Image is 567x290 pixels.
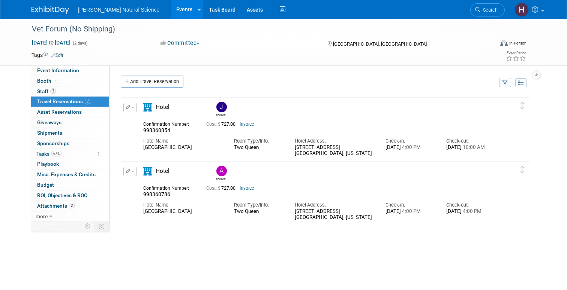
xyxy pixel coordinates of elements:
[234,202,283,208] div: Room Type/Info:
[29,22,484,36] div: Vet Forum (No Shipping)
[143,127,170,133] span: 998360854
[37,67,79,73] span: Event Information
[520,166,524,174] i: Click and drag to move item
[31,76,109,86] a: Booth
[69,203,75,208] span: 2
[31,211,109,222] a: more
[214,166,228,180] div: Alex Van Beek
[500,40,508,46] img: Format-Inperson.png
[31,190,109,201] a: ROI, Objectives & ROO
[37,182,54,188] span: Budget
[385,138,435,144] div: Check-in:
[31,65,109,76] a: Event Information
[143,183,195,191] div: Confirmation Number:
[401,144,421,150] span: 4:00 PM
[31,159,109,169] a: Playbook
[446,202,496,208] div: Check-out:
[31,107,109,117] a: Asset Reservations
[37,78,60,84] span: Booth
[31,201,109,211] a: Attachments2
[143,191,170,197] span: 998360786
[143,208,223,215] div: [GEOGRAPHIC_DATA]
[462,208,481,214] span: 4:00 PM
[31,170,109,180] a: Misc. Expenses & Credits
[31,86,109,97] a: Staff3
[234,138,283,144] div: Room Type/Info:
[514,3,529,17] img: Halle Fick
[156,104,169,110] span: Hotel
[37,192,87,198] span: ROI, Objectives & ROO
[158,39,202,47] button: Committed
[446,144,496,151] div: [DATE]
[94,222,109,231] td: Toggle Event Tabs
[295,138,374,144] div: Hotel Address:
[401,208,421,214] span: 4:00 PM
[121,76,183,88] a: Add Travel Reservation
[37,203,75,209] span: Attachments
[295,202,374,208] div: Hotel Address:
[385,144,435,151] div: [DATE]
[37,130,62,136] span: Shipments
[31,117,109,128] a: Giveaways
[446,138,496,144] div: Check-out:
[206,122,221,127] span: Cost: $
[37,171,96,177] span: Misc. Expenses & Credits
[31,138,109,149] a: Sponsorships
[37,88,56,94] span: Staff
[234,208,283,214] div: Two Queen
[37,98,90,104] span: Travel Reservations
[214,102,228,116] div: Justin Puffer
[509,40,526,46] div: In-Person
[506,51,526,55] div: Event Rating
[31,6,69,14] img: ExhibitDay
[240,122,254,127] a: Invoice
[520,102,524,110] i: Click and drag to move item
[85,99,90,104] span: 2
[37,109,82,115] span: Asset Reservations
[31,97,109,107] a: Travel Reservations2
[36,213,48,219] span: more
[480,7,498,13] span: Search
[50,88,56,94] span: 3
[48,40,55,46] span: to
[31,51,63,59] td: Tags
[333,41,427,47] span: [GEOGRAPHIC_DATA], [GEOGRAPHIC_DATA]
[206,122,238,127] span: 727.00
[216,166,227,176] img: Alex Van Beek
[72,41,88,46] span: (2 days)
[31,128,109,138] a: Shipments
[143,202,223,208] div: Hotel Name:
[143,119,195,127] div: Confirmation Number:
[37,140,69,146] span: Sponsorships
[81,222,94,231] td: Personalize Event Tab Strip
[37,161,59,167] span: Playbook
[234,144,283,150] div: Two Queen
[462,144,485,150] span: 10:00 AM
[143,167,152,175] i: Hotel
[143,103,152,112] i: Hotel
[453,39,526,50] div: Event Format
[216,112,226,116] div: Justin Puffer
[31,39,71,46] span: [DATE] [DATE]
[143,144,223,151] div: [GEOGRAPHIC_DATA]
[216,176,226,180] div: Alex Van Beek
[143,138,223,144] div: Hotel Name:
[37,119,61,125] span: Giveaways
[31,149,109,159] a: Tasks67%
[51,53,63,58] a: Edit
[385,202,435,208] div: Check-in:
[295,208,374,221] div: [STREET_ADDRESS] [GEOGRAPHIC_DATA], [US_STATE]
[295,144,374,157] div: [STREET_ADDRESS] [GEOGRAPHIC_DATA], [US_STATE]
[51,151,61,156] span: 67%
[502,80,508,85] i: Filter by Traveler
[206,186,221,191] span: Cost: $
[78,7,160,13] span: [PERSON_NAME] Natural Science
[55,79,58,83] i: Booth reservation complete
[240,186,254,191] a: Invoice
[446,208,496,215] div: [DATE]
[470,3,505,16] a: Search
[156,168,169,174] span: Hotel
[36,151,61,157] span: Tasks
[385,208,435,215] div: [DATE]
[206,186,238,191] span: 727.00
